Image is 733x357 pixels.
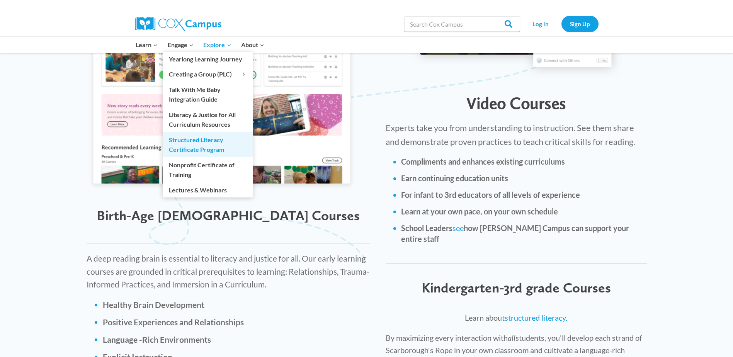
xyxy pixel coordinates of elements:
i: all [508,333,515,342]
strong: Learn at your own pace, on your own schedule [401,207,558,216]
strong: School Leaders how [PERSON_NAME] Campus can support your entire staff [401,223,629,243]
a: see [452,223,464,233]
a: Log In [524,16,558,32]
a: structured literacy. [505,313,567,322]
a: Sign Up [561,16,599,32]
a: Lectures & Webinars [163,182,253,197]
strong: Compliments and enhances existing curriculums [401,157,565,166]
span: Video Courses [466,93,566,113]
button: Child menu of About [236,37,269,53]
b: Language -Rich Environments [103,335,211,344]
b: Positive Experiences and Relationships [103,317,244,327]
a: Talk With Me Baby Integration Guide [163,82,253,107]
button: Child menu of Learn [131,37,163,53]
input: Search Cox Campus [404,16,520,32]
strong: Earn continuing education units [401,173,508,183]
p: A deep reading brain is essential to literacy and justice for all. Our early learning courses are... [87,252,371,291]
span: Experts take you from understanding to instruction. See them share and demonstrate proven practic... [386,122,635,146]
a: Literacy & Justice for All Curriculum Resources [163,107,253,132]
p: Learn about [386,311,646,324]
span: Birth-Age [DEMOGRAPHIC_DATA] Courses [97,207,360,224]
button: Child menu of Explore [199,37,236,53]
a: Nonprofit Certificate of Training [163,157,253,182]
strong: For infant to 3rd educators of all levels of experience [401,190,580,199]
button: Child menu of Engage [163,37,199,53]
span: Kindergarten-3rd grade Courses [422,279,611,296]
nav: Primary Navigation [131,37,269,53]
a: Structured Literacy Certificate Program [163,132,253,157]
a: Yearlong Learning Journey [163,52,253,66]
button: Child menu of Creating a Group (PLC) [163,67,253,82]
img: Cox Campus [135,17,221,31]
nav: Secondary Navigation [524,16,599,32]
strong: Healthy Brain Development [103,300,204,309]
